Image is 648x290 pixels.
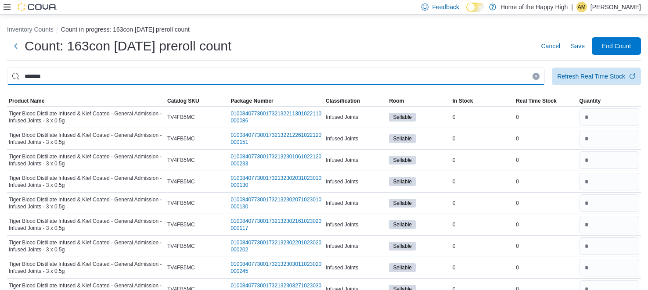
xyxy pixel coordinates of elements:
[576,2,587,12] div: Acheire Muhammad-Almoguea
[9,132,164,146] span: Tiger Blood Distillate Infused & Kief Coated - General Admission - Infused Joints - 3 x 0.5g
[230,239,322,253] a: 0100840773001732132302201023020000202
[514,241,577,251] div: 0
[9,97,44,104] span: Product Name
[326,135,358,142] span: Infused Joints
[516,97,556,104] span: Real Time Stock
[393,199,412,207] span: Sellable
[451,112,514,122] div: 0
[432,3,459,11] span: Feedback
[167,243,195,250] span: TV4FB5MC
[514,219,577,230] div: 0
[514,198,577,208] div: 0
[514,133,577,144] div: 0
[7,25,641,36] nav: An example of EuiBreadcrumbs
[514,262,577,273] div: 0
[166,96,229,106] button: Catalog SKU
[167,97,199,104] span: Catalog SKU
[592,37,641,55] button: End Count
[389,113,416,122] span: Sellable
[393,242,412,250] span: Sellable
[389,242,416,251] span: Sellable
[229,96,324,106] button: Package Number
[7,68,545,85] input: This is a search bar. After typing your query, hit enter to filter the results lower in the page.
[389,177,416,186] span: Sellable
[7,96,166,106] button: Product Name
[389,97,404,104] span: Room
[451,262,514,273] div: 0
[230,132,322,146] a: 0100840773001732132212261022120000151
[451,176,514,187] div: 0
[326,264,358,271] span: Infused Joints
[230,110,322,124] a: 0100840773001732132211301022110000086
[326,200,358,207] span: Infused Joints
[393,221,412,229] span: Sellable
[393,264,412,272] span: Sellable
[393,178,412,186] span: Sellable
[567,37,588,55] button: Save
[389,199,416,208] span: Sellable
[7,37,25,55] button: Next
[230,153,322,167] a: 0100840773001732132301061022120000233
[9,175,164,189] span: Tiger Blood Distillate Infused & Kief Coated - General Admission - Infused Joints - 3 x 0.5g
[537,37,564,55] button: Cancel
[590,2,641,12] p: [PERSON_NAME]
[167,178,195,185] span: TV4FB5MC
[393,135,412,143] span: Sellable
[167,200,195,207] span: TV4FB5MC
[326,243,358,250] span: Infused Joints
[389,134,416,143] span: Sellable
[167,135,195,142] span: TV4FB5MC
[389,156,416,165] span: Sellable
[514,155,577,165] div: 0
[451,198,514,208] div: 0
[602,42,631,50] span: End Count
[451,219,514,230] div: 0
[389,220,416,229] span: Sellable
[393,113,412,121] span: Sellable
[326,114,358,121] span: Infused Joints
[230,175,322,189] a: 0100840773001732132302031023010000130
[61,26,190,33] button: Count in progress: 163con [DATE] preroll count
[324,96,387,106] button: Classification
[230,196,322,210] a: 0100840773001732132302071023010000130
[393,156,412,164] span: Sellable
[514,112,577,122] div: 0
[580,97,601,104] span: Quantity
[389,263,416,272] span: Sellable
[578,96,641,106] button: Quantity
[18,3,57,11] img: Cova
[500,2,568,12] p: Home of the Happy High
[578,2,586,12] span: AM
[230,97,273,104] span: Package Number
[167,114,195,121] span: TV4FB5MC
[557,72,625,81] div: Refresh Real Time Stock
[326,178,358,185] span: Infused Joints
[466,3,485,12] input: Dark Mode
[9,196,164,210] span: Tiger Blood Distillate Infused & Kief Coated - General Admission - Infused Joints - 3 x 0.5g
[326,97,360,104] span: Classification
[514,96,577,106] button: Real Time Stock
[451,96,514,106] button: In Stock
[9,153,164,167] span: Tiger Blood Distillate Infused & Kief Coated - General Admission - Infused Joints - 3 x 0.5g
[167,221,195,228] span: TV4FB5MC
[9,218,164,232] span: Tiger Blood Distillate Infused & Kief Coated - General Admission - Infused Joints - 3 x 0.5g
[9,261,164,275] span: Tiger Blood Distillate Infused & Kief Coated - General Admission - Infused Joints - 3 x 0.5g
[7,26,54,33] button: Inventory Counts
[552,68,641,85] button: Refresh Real Time Stock
[453,97,473,104] span: In Stock
[167,264,195,271] span: TV4FB5MC
[451,155,514,165] div: 0
[571,42,585,50] span: Save
[571,2,573,12] p: |
[541,42,560,50] span: Cancel
[514,176,577,187] div: 0
[326,221,358,228] span: Infused Joints
[326,157,358,164] span: Infused Joints
[451,241,514,251] div: 0
[167,157,195,164] span: TV4FB5MC
[25,37,231,55] h1: Count: 163con [DATE] preroll count
[451,133,514,144] div: 0
[9,110,164,124] span: Tiger Blood Distillate Infused & Kief Coated - General Admission - Infused Joints - 3 x 0.5g
[230,261,322,275] a: 0100840773001732132303011023020000245
[9,239,164,253] span: Tiger Blood Distillate Infused & Kief Coated - General Admission - Infused Joints - 3 x 0.5g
